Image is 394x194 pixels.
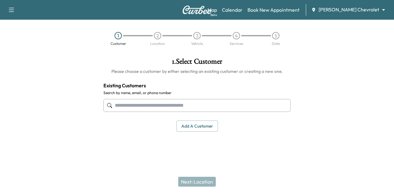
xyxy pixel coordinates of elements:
button: Add a customer [176,121,218,132]
div: 1 [115,32,122,39]
div: Location [150,42,165,46]
span: [PERSON_NAME] Chevrolet [319,6,379,13]
div: Customer [111,42,126,46]
img: Curbee Logo [182,6,212,14]
div: Beta [211,13,217,17]
div: Services [230,42,243,46]
div: 5 [272,32,279,39]
div: 4 [233,32,240,39]
div: Date [272,42,280,46]
div: Vehicle [191,42,203,46]
label: Search by name, email, or phone number [103,90,291,95]
h6: Please choose a customer by either selecting an existing customer or creating a new one. [103,68,291,74]
h1: 1 . Select Customer [103,58,291,68]
div: 2 [154,32,161,39]
a: MapBeta [207,6,217,14]
a: Book New Appointment [247,6,300,14]
div: 3 [193,32,201,39]
h4: Existing Customers [103,82,291,89]
a: Calendar [222,6,243,14]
